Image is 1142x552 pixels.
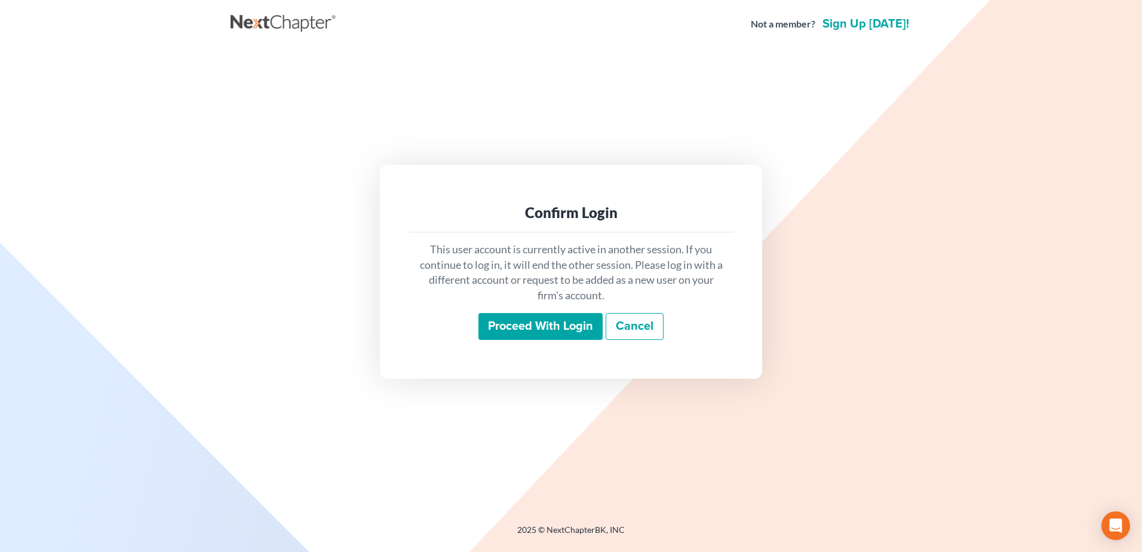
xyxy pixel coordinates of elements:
[418,242,724,303] p: This user account is currently active in another session. If you continue to log in, it will end ...
[606,313,664,341] a: Cancel
[820,18,911,30] a: Sign up [DATE]!
[751,17,815,31] strong: Not a member?
[478,313,603,341] input: Proceed with login
[418,203,724,222] div: Confirm Login
[231,524,911,545] div: 2025 © NextChapterBK, INC
[1101,511,1130,540] div: Open Intercom Messenger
